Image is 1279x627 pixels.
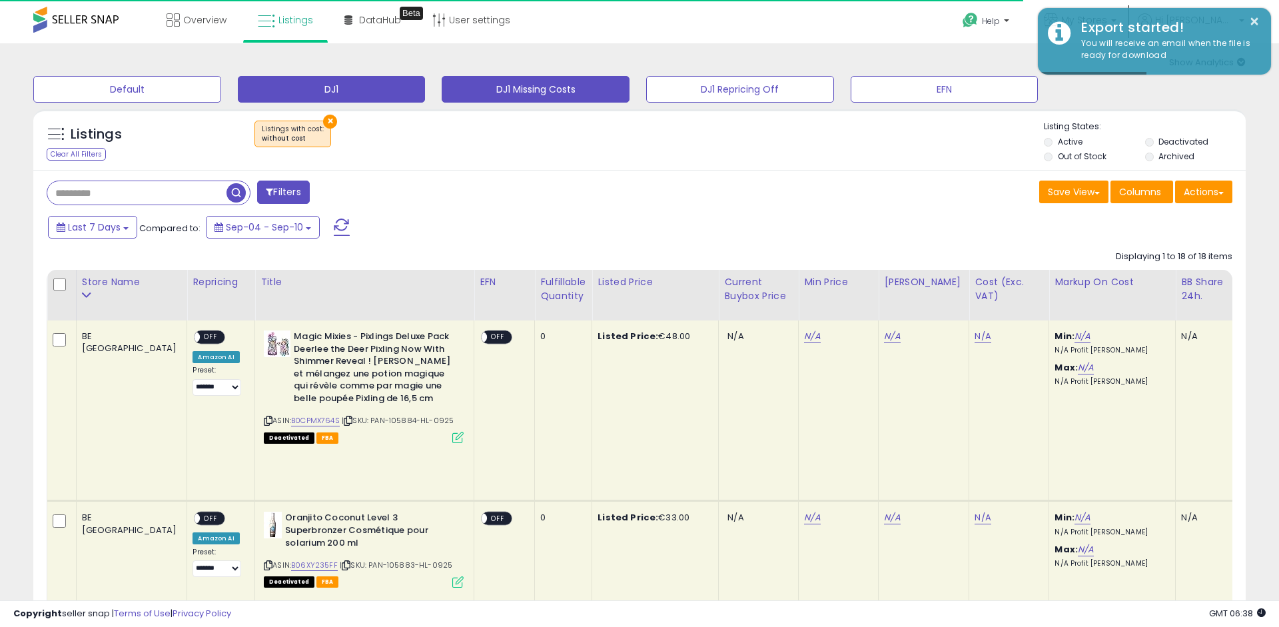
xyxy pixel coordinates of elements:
[316,432,339,444] span: FBA
[1055,559,1165,568] p: N/A Profit [PERSON_NAME]
[264,512,282,538] img: 41V6RZ-zHUL._SL40_.jpg
[13,608,231,620] div: seller snap | |
[962,12,979,29] i: Get Help
[598,330,708,342] div: €48.00
[540,275,586,303] div: Fulfillable Quantity
[540,330,582,342] div: 0
[727,330,743,342] span: N/A
[884,275,963,289] div: [PERSON_NAME]
[1078,543,1094,556] a: N/A
[173,607,231,620] a: Privacy Policy
[294,330,456,408] b: Magic Mixies - Pixlings Deluxe Pack Deerlee the Deer Pixling Now With Shimmer Reveal ! [PERSON_NA...
[206,216,320,239] button: Sep-04 - Sep-10
[1074,330,1090,343] a: N/A
[1055,275,1170,289] div: Markup on Cost
[975,275,1043,303] div: Cost (Exc. VAT)
[193,532,239,544] div: Amazon AI
[285,512,447,552] b: Oranjito Coconut Level 3 Superbronzer Cosmétique pour solarium 200 ml
[1044,121,1245,133] p: Listing States:
[1071,37,1261,62] div: You will receive an email when the file is ready for download
[238,76,426,103] button: DJ1
[598,330,658,342] b: Listed Price:
[193,366,244,395] div: Preset:
[183,13,226,27] span: Overview
[48,216,137,239] button: Last 7 Days
[13,607,62,620] strong: Copyright
[1181,512,1225,524] div: N/A
[1181,330,1225,342] div: N/A
[257,181,309,204] button: Filters
[804,511,820,524] a: N/A
[1158,136,1208,147] label: Deactivated
[884,511,900,524] a: N/A
[1249,13,1260,30] button: ×
[264,512,464,586] div: ASIN:
[727,511,743,524] span: N/A
[68,221,121,234] span: Last 7 Days
[114,607,171,620] a: Terms of Use
[851,76,1039,103] button: EFN
[193,548,244,577] div: Preset:
[1058,136,1082,147] label: Active
[1055,377,1165,386] p: N/A Profit [PERSON_NAME]
[487,513,508,524] span: OFF
[226,221,303,234] span: Sep-04 - Sep-10
[400,7,423,20] div: Tooltip anchor
[884,330,900,343] a: N/A
[139,222,201,235] span: Compared to:
[82,330,177,354] div: BE [GEOGRAPHIC_DATA]
[1039,181,1108,203] button: Save View
[1116,251,1232,263] div: Displaying 1 to 18 of 18 items
[804,330,820,343] a: N/A
[193,351,239,363] div: Amazon AI
[342,415,454,426] span: | SKU: PAN-105884-HL-0925
[82,275,182,289] div: Store Name
[262,124,324,144] span: Listings with cost :
[480,275,529,289] div: EFN
[598,275,713,289] div: Listed Price
[724,275,793,303] div: Current Buybox Price
[975,330,991,343] a: N/A
[262,134,324,143] div: without cost
[1055,361,1078,374] b: Max:
[264,432,314,444] span: All listings that are unavailable for purchase on Amazon for any reason other than out-of-stock
[487,332,508,343] span: OFF
[1175,181,1232,203] button: Actions
[1055,528,1165,537] p: N/A Profit [PERSON_NAME]
[598,511,658,524] b: Listed Price:
[323,115,337,129] button: ×
[316,576,339,588] span: FBA
[340,560,452,570] span: | SKU: PAN-105883-HL-0925
[982,15,1000,27] span: Help
[291,415,340,426] a: B0CPMX764S
[82,512,177,536] div: BE [GEOGRAPHIC_DATA]
[540,512,582,524] div: 0
[33,76,221,103] button: Default
[1055,346,1165,355] p: N/A Profit [PERSON_NAME]
[1078,361,1094,374] a: N/A
[1058,151,1106,162] label: Out of Stock
[291,560,338,571] a: B06XY235FF
[646,76,834,103] button: DJ1 Repricing Off
[975,511,991,524] a: N/A
[359,13,401,27] span: DataHub
[201,332,222,343] span: OFF
[193,275,249,289] div: Repricing
[260,275,468,289] div: Title
[264,330,464,442] div: ASIN:
[442,76,630,103] button: DJ1 Missing Costs
[1055,511,1074,524] b: Min:
[804,275,873,289] div: Min Price
[201,513,222,524] span: OFF
[71,125,122,144] h5: Listings
[1074,511,1090,524] a: N/A
[1049,270,1176,320] th: The percentage added to the cost of goods (COGS) that forms the calculator for Min & Max prices.
[264,576,314,588] span: All listings that are unavailable for purchase on Amazon for any reason other than out-of-stock
[1055,330,1074,342] b: Min:
[1055,543,1078,556] b: Max:
[1181,275,1230,303] div: BB Share 24h.
[1110,181,1173,203] button: Columns
[1209,607,1266,620] span: 2025-09-18 06:38 GMT
[952,2,1023,43] a: Help
[1071,18,1261,37] div: Export started!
